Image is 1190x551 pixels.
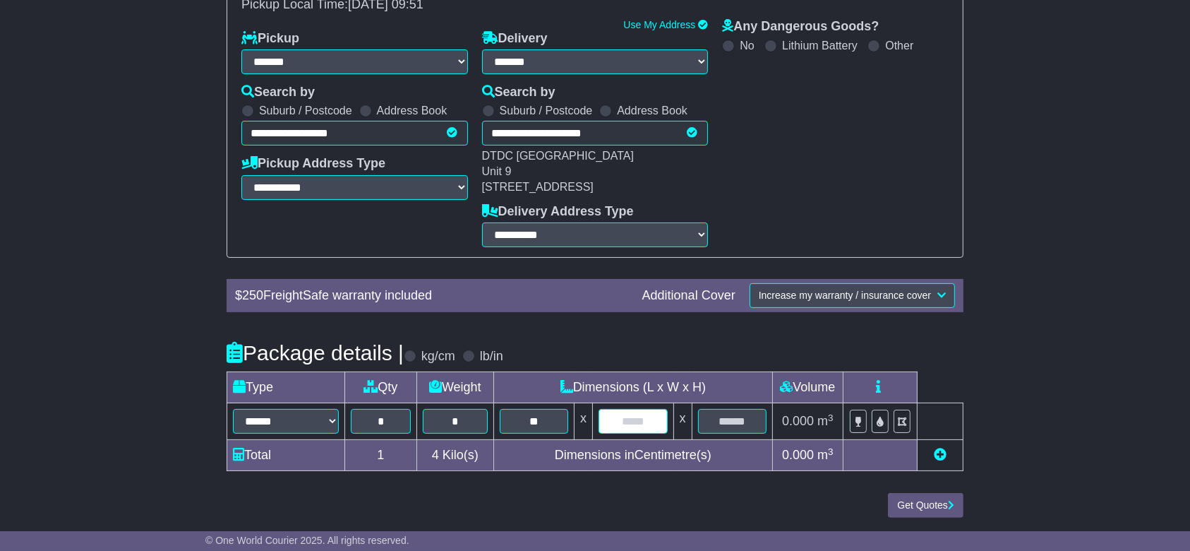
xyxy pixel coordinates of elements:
span: [STREET_ADDRESS] [482,181,594,193]
label: Suburb / Postcode [500,104,593,117]
label: Delivery Address Type [482,204,634,220]
label: Search by [482,85,555,100]
td: Kilo(s) [416,440,493,471]
td: Dimensions in Centimetre(s) [493,440,772,471]
span: 4 [432,448,439,462]
label: Other [885,39,913,52]
span: Unit 9 [482,165,512,177]
td: 1 [345,440,417,471]
sup: 3 [828,413,834,423]
span: m [817,414,834,428]
div: $ FreightSafe warranty included [228,288,635,304]
td: x [575,403,593,440]
span: m [817,448,834,462]
span: 0.000 [782,414,814,428]
button: Get Quotes [888,493,963,518]
label: Delivery [482,31,548,47]
td: Dimensions (L x W x H) [493,372,772,403]
a: Use My Address [623,19,695,30]
label: Lithium Battery [782,39,858,52]
a: Add new item [934,448,946,462]
span: 250 [242,288,263,302]
label: Pickup [241,31,299,47]
span: Increase my warranty / insurance cover [759,290,931,301]
td: Total [227,440,345,471]
td: Type [227,372,345,403]
span: 0.000 [782,448,814,462]
span: © One World Courier 2025. All rights reserved. [205,535,409,546]
div: Additional Cover [635,288,743,304]
label: Search by [241,85,315,100]
button: Increase my warranty / insurance cover [750,283,955,308]
span: DTDC [GEOGRAPHIC_DATA] [482,150,634,162]
td: x [673,403,692,440]
label: No [740,39,754,52]
td: Weight [416,372,493,403]
label: Suburb / Postcode [259,104,352,117]
h4: Package details | [227,341,404,365]
label: Address Book [617,104,687,117]
td: Qty [345,372,417,403]
label: lb/in [480,349,503,365]
label: Address Book [377,104,447,117]
label: Pickup Address Type [241,156,385,172]
label: kg/cm [421,349,455,365]
label: Any Dangerous Goods? [722,19,879,35]
td: Volume [772,372,843,403]
sup: 3 [828,446,834,457]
